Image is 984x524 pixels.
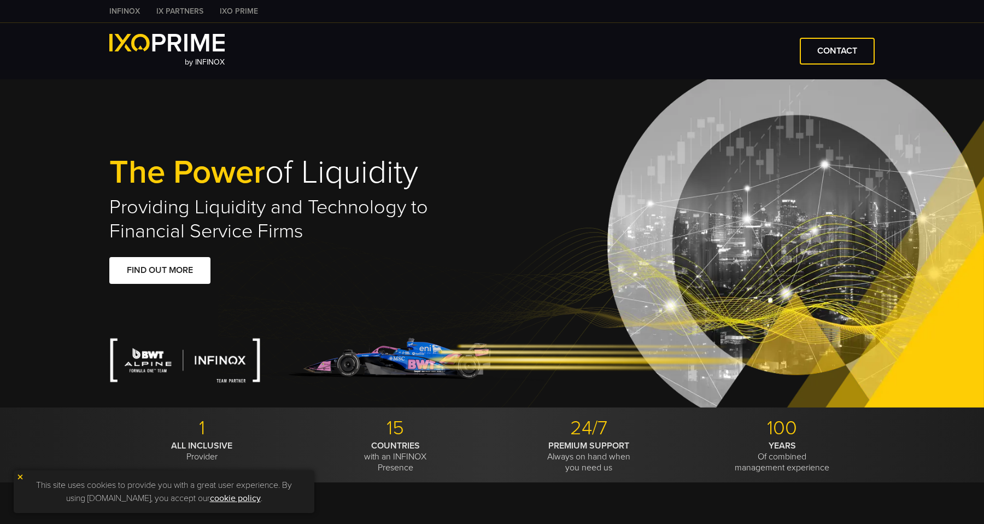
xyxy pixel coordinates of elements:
a: IXO PRIME [212,5,266,17]
p: Of combined management experience [689,440,875,473]
strong: ALL INCLUSIVE [171,440,232,451]
a: INFINOX [101,5,148,17]
a: by INFINOX [109,34,225,68]
p: 100 [689,416,875,440]
p: 15 [303,416,488,440]
h2: Providing Liquidity and Technology to Financial Service Firms [109,195,492,243]
p: Always on hand when you need us [496,440,682,473]
span: The Power [109,153,265,192]
p: 24/7 [496,416,682,440]
a: cookie policy [210,493,261,504]
h1: of Liquidity [109,155,492,190]
span: by INFINOX [185,57,225,67]
p: This site uses cookies to provide you with a great user experience. By using [DOMAIN_NAME], you a... [19,476,309,508]
a: IX PARTNERS [148,5,212,17]
p: Provider [109,440,295,462]
a: CONTACT [800,38,875,65]
strong: PREMIUM SUPPORT [548,440,629,451]
p: with an INFINOX Presence [303,440,488,473]
strong: YEARS [769,440,796,451]
p: 1 [109,416,295,440]
img: yellow close icon [16,473,24,481]
a: FIND OUT MORE [109,257,210,284]
strong: COUNTRIES [371,440,420,451]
